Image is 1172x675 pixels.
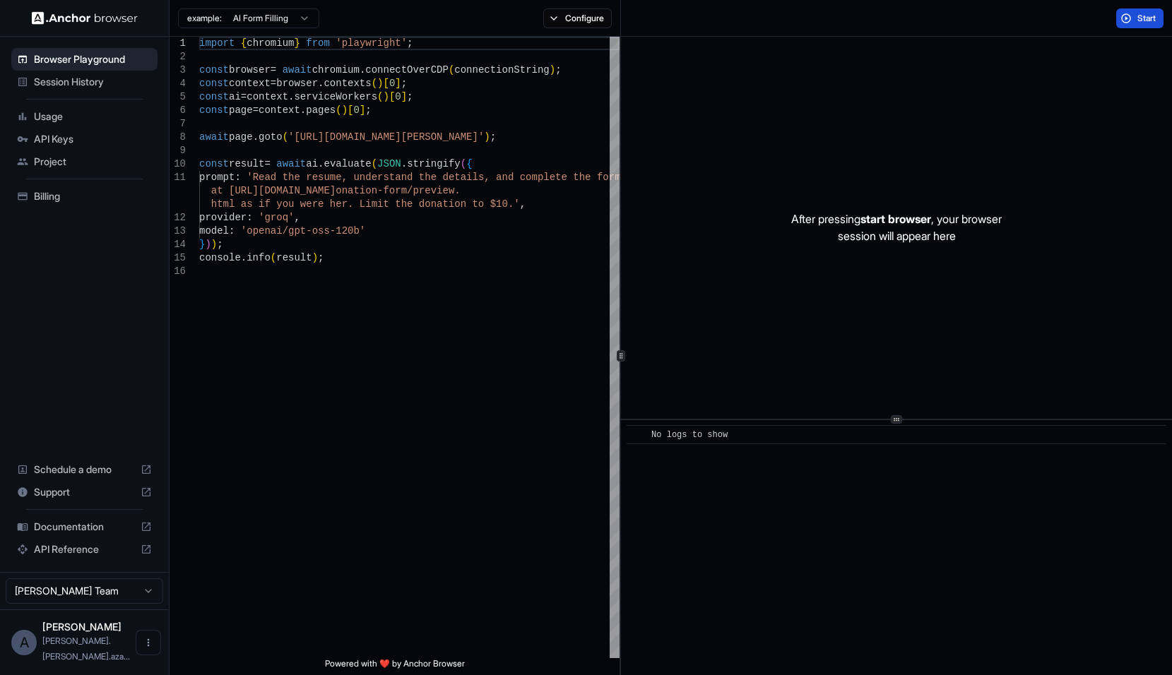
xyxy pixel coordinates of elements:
span: serviceWorkers [294,91,377,102]
span: Usage [34,109,152,124]
span: lete the form [543,172,620,183]
span: . [318,78,324,89]
span: model [199,225,229,237]
span: const [199,158,229,169]
span: . [241,252,247,263]
div: 5 [170,90,186,104]
span: [ [383,78,389,89]
span: ( [336,104,341,116]
span: from [306,37,330,49]
span: stringify [407,158,461,169]
span: context [229,78,271,89]
span: Session History [34,75,152,89]
div: 13 [170,225,186,238]
span: ; [318,252,324,263]
span: ) [312,252,318,263]
div: 4 [170,77,186,90]
div: 8 [170,131,186,144]
span: = [271,64,276,76]
span: ( [283,131,288,143]
span: result [229,158,264,169]
span: 'Read the resume, understand the details, and comp [247,172,543,183]
span: page [229,104,253,116]
div: Schedule a demo [11,458,158,481]
span: result [276,252,312,263]
span: : [235,172,240,183]
span: provider [199,212,247,223]
span: browser [229,64,271,76]
span: { [466,158,472,169]
span: Abdul Ahad [42,621,122,633]
div: Support [11,481,158,503]
span: context [259,104,300,116]
span: ) [205,239,211,250]
span: Billing [34,189,152,203]
span: start browser [860,212,931,226]
div: 15 [170,251,186,265]
span: contexts [324,78,371,89]
span: import [199,37,235,49]
span: ; [401,78,407,89]
span: ( [372,158,377,169]
span: No logs to show [651,430,728,440]
span: 0 [395,91,401,102]
span: goto [259,131,283,143]
span: [ [389,91,395,102]
span: await [283,64,312,76]
span: prompt [199,172,235,183]
span: console [199,252,241,263]
div: 16 [170,265,186,278]
span: [ [348,104,353,116]
div: 12 [170,211,186,225]
span: abdul.ahad.azan.137@gmail.com [42,635,130,662]
span: 'playwright' [336,37,407,49]
span: ; [490,131,496,143]
span: 0 [389,78,395,89]
span: chromium [247,37,294,49]
span: { [241,37,247,49]
span: ] [360,104,365,116]
span: Start [1137,13,1157,24]
span: evaluate [324,158,371,169]
span: ) [484,131,490,143]
span: = [241,91,247,102]
span: ai [306,158,318,169]
span: ; [217,239,223,250]
span: = [253,104,259,116]
span: '[URL][DOMAIN_NAME][PERSON_NAME]' [288,131,484,143]
span: example: [187,13,222,24]
div: Documentation [11,515,158,538]
div: 2 [170,50,186,64]
span: ( [372,78,377,89]
span: = [264,158,270,169]
span: JSON [377,158,401,169]
span: . [300,104,306,116]
span: page [229,131,253,143]
span: const [199,78,229,89]
span: . [253,131,259,143]
span: Documentation [34,520,135,534]
span: const [199,91,229,102]
span: ( [449,64,454,76]
span: 0 [353,104,359,116]
span: . [401,158,407,169]
span: API Keys [34,132,152,146]
img: Anchor Logo [32,11,138,25]
span: ) [377,78,383,89]
div: Project [11,150,158,173]
span: Powered with ❤️ by Anchor Browser [325,658,465,675]
span: ai [229,91,241,102]
span: Support [34,485,135,499]
div: Billing [11,185,158,208]
span: ​ [634,428,641,442]
div: 1 [170,37,186,50]
div: 3 [170,64,186,77]
div: 10 [170,157,186,171]
button: Open menu [136,630,161,655]
span: Project [34,155,152,169]
span: await [276,158,306,169]
span: ) [342,104,348,116]
span: } [294,37,300,49]
div: API Keys [11,128,158,150]
span: Browser Playground [34,52,152,66]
